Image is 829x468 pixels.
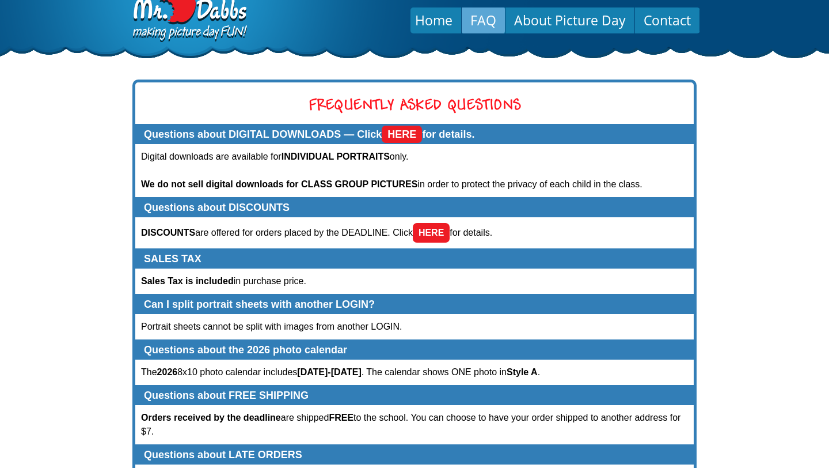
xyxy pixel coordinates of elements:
[144,344,685,356] p: Questions about the 2026 photo calendar
[462,6,505,34] a: FAQ
[141,276,234,286] strong: Sales Tax is included
[635,6,699,34] a: Contact
[141,228,195,237] strong: DISCOUNTS
[507,367,538,377] strong: Style A
[141,150,688,191] p: Digital downloads are available for only. in order to protect the privacy of each child in the cl...
[144,128,685,141] p: Questions about DIGITAL DOWNLOADS — Click for details.
[157,367,178,377] strong: 2026
[413,223,450,243] a: HERE
[141,223,688,243] p: are offered for orders placed by the DEADLINE. Click for details.
[141,413,281,422] strong: Orders received by the deadline
[144,389,685,402] p: Questions about FREE SHIPPING
[141,274,688,288] p: in purchase price.
[144,298,685,311] p: Can I split portrait sheets with another LOGIN?
[144,100,685,112] h1: Frequently Asked Questions
[297,367,361,377] strong: [DATE]-[DATE]
[329,413,353,422] strong: FREE
[141,411,688,439] p: are shipped to the school. You can choose to have your order shipped to another address for $7.
[144,201,685,214] p: Questions about DISCOUNTS
[282,152,390,161] strong: INDIVIDUAL PORTRAITS
[141,365,688,379] p: The 8x10 photo calendar includes . The calendar shows ONE photo in .
[141,179,417,189] strong: We do not sell digital downloads for CLASS GROUP PICTURES
[382,126,422,143] a: HERE
[144,252,685,265] p: SALES TAX
[144,448,685,461] p: Questions about LATE ORDERS
[406,6,461,34] a: Home
[505,6,634,34] a: About Picture Day
[141,320,688,334] p: Portrait sheets cannot be split with images from another LOGIN.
